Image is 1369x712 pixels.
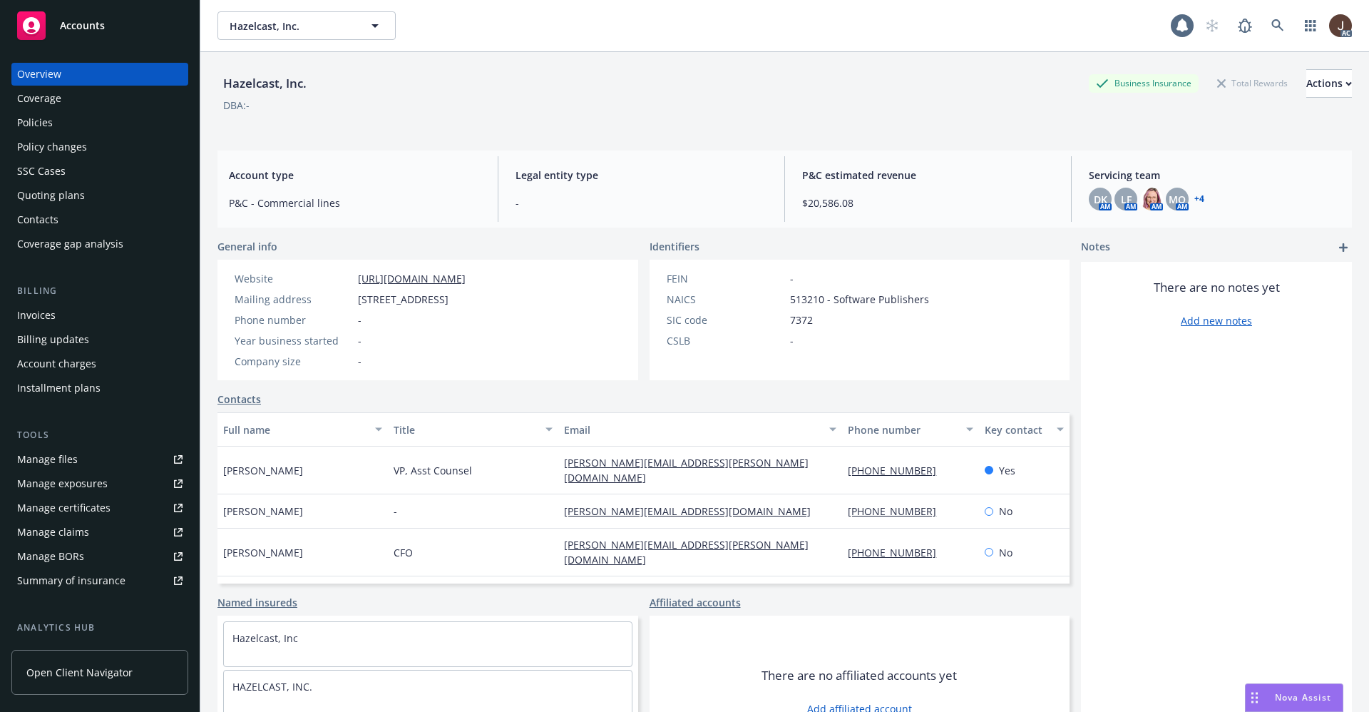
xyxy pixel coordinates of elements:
[11,472,188,495] a: Manage exposures
[17,184,85,207] div: Quoting plans
[358,354,362,369] span: -
[790,292,929,307] span: 513210 - Software Publishers
[11,208,188,231] a: Contacts
[394,504,397,519] span: -
[394,422,537,437] div: Title
[11,545,188,568] a: Manage BORs
[1089,168,1340,183] span: Servicing team
[790,271,794,286] span: -
[11,377,188,400] a: Installment plans
[17,111,53,134] div: Policies
[11,569,188,592] a: Summary of insurance
[11,428,188,442] div: Tools
[232,680,312,693] a: HAZELCAST, INC.
[217,392,261,407] a: Contacts
[1169,192,1186,207] span: MQ
[11,233,188,255] a: Coverage gap analysis
[229,195,481,210] span: P&C - Commercial lines
[11,87,188,110] a: Coverage
[516,195,767,210] span: -
[11,352,188,375] a: Account charges
[1094,192,1107,207] span: DK
[564,456,809,484] a: [PERSON_NAME][EMAIL_ADDRESS][PERSON_NAME][DOMAIN_NAME]
[17,328,89,351] div: Billing updates
[235,271,352,286] div: Website
[650,239,699,254] span: Identifiers
[1245,683,1343,712] button: Nova Assist
[1121,192,1132,207] span: LF
[11,160,188,183] a: SSC Cases
[1210,74,1295,92] div: Total Rewards
[217,412,388,447] button: Full name
[394,545,413,560] span: CFO
[223,422,366,437] div: Full name
[232,631,298,645] a: Hazelcast, Inc
[217,595,297,610] a: Named insureds
[17,569,125,592] div: Summary of insurance
[1275,691,1331,703] span: Nova Assist
[1089,74,1199,92] div: Business Insurance
[11,448,188,471] a: Manage files
[802,195,1054,210] span: $20,586.08
[11,6,188,46] a: Accounts
[17,352,96,375] div: Account charges
[223,545,303,560] span: [PERSON_NAME]
[17,233,123,255] div: Coverage gap analysis
[229,168,481,183] span: Account type
[11,284,188,298] div: Billing
[17,377,101,400] div: Installment plans
[358,292,448,307] span: [STREET_ADDRESS]
[1231,11,1259,40] a: Report a Bug
[17,304,56,327] div: Invoices
[17,63,61,86] div: Overview
[11,111,188,134] a: Policies
[790,312,813,327] span: 7372
[11,521,188,544] a: Manage claims
[17,545,84,568] div: Manage BORs
[17,208,58,231] div: Contacts
[17,136,87,158] div: Policy changes
[235,292,352,307] div: Mailing address
[11,63,188,86] a: Overview
[999,463,1015,478] span: Yes
[358,333,362,348] span: -
[1181,313,1252,328] a: Add new notes
[223,504,303,519] span: [PERSON_NAME]
[388,412,558,447] button: Title
[1198,11,1226,40] a: Start snowing
[11,304,188,327] a: Invoices
[667,271,784,286] div: FEIN
[1329,14,1352,37] img: photo
[667,333,784,348] div: CSLB
[358,312,362,327] span: -
[516,168,767,183] span: Legal entity type
[394,463,472,478] span: VP, Asst Counsel
[217,239,277,254] span: General info
[17,497,111,519] div: Manage certificates
[802,168,1054,183] span: P&C estimated revenue
[223,98,250,113] div: DBA: -
[11,328,188,351] a: Billing updates
[1306,70,1352,97] div: Actions
[17,521,89,544] div: Manage claims
[667,312,784,327] div: SIC code
[11,184,188,207] a: Quoting plans
[1246,684,1263,711] div: Drag to move
[558,412,842,447] button: Email
[11,136,188,158] a: Policy changes
[60,20,105,31] span: Accounts
[650,595,741,610] a: Affiliated accounts
[17,472,108,495] div: Manage exposures
[235,354,352,369] div: Company size
[235,312,352,327] div: Phone number
[979,412,1070,447] button: Key contact
[848,546,948,559] a: [PHONE_NUMBER]
[17,160,66,183] div: SSC Cases
[1194,195,1204,203] a: +4
[235,333,352,348] div: Year business started
[790,333,794,348] span: -
[842,412,978,447] button: Phone number
[26,665,133,680] span: Open Client Navigator
[1263,11,1292,40] a: Search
